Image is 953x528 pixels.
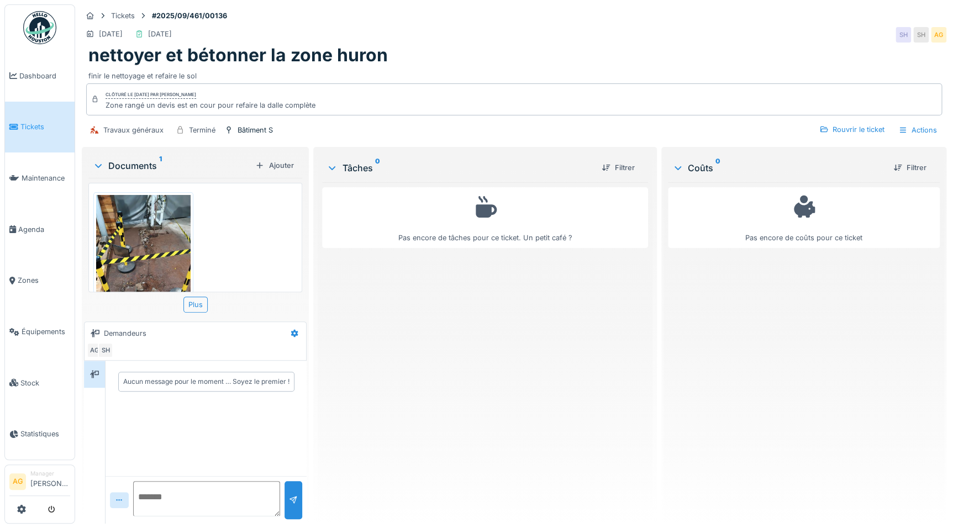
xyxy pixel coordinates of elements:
div: AG [87,342,102,358]
a: Zones [5,255,75,307]
a: Statistiques [5,409,75,460]
div: Pas encore de coûts pour ce ticket [675,192,933,244]
div: Travaux généraux [103,125,164,135]
div: SH [913,27,929,43]
a: Dashboard [5,50,75,102]
div: Aucun message pour le moment … Soyez le premier ! [123,377,289,387]
div: Rouvrir le ticket [815,122,889,137]
sup: 0 [375,161,380,175]
div: Plus [183,297,208,313]
div: SH [896,27,911,43]
h1: nettoyer et bétonner la zone huron [88,45,388,66]
div: Tâches [327,161,592,175]
div: Zone rangé un devis est en cour pour refaire la dalle complète [106,100,315,110]
div: Filtrer [889,160,931,175]
sup: 0 [715,161,720,175]
a: Équipements [5,306,75,357]
div: Demandeurs [104,328,146,339]
li: AG [9,473,26,490]
span: Tickets [20,122,70,132]
div: Manager [30,469,70,478]
div: Terminé [189,125,215,135]
div: Ajouter [251,158,298,173]
sup: 1 [159,159,162,172]
div: Filtrer [597,160,639,175]
div: Tickets [111,10,135,21]
div: AG [931,27,946,43]
div: Bâtiment S [238,125,273,135]
a: Agenda [5,204,75,255]
span: Zones [18,275,70,286]
div: SH [98,342,113,358]
strong: #2025/09/461/00136 [148,10,231,21]
li: [PERSON_NAME] [30,469,70,493]
a: AG Manager[PERSON_NAME] [9,469,70,496]
span: Maintenance [22,173,70,183]
div: Clôturé le [DATE] par [PERSON_NAME] [106,91,196,99]
img: Badge_color-CXgf-gQk.svg [23,11,56,44]
span: Dashboard [19,71,70,81]
span: Statistiques [20,429,70,439]
div: Pas encore de tâches pour ce ticket. Un petit café ? [329,192,640,244]
span: Agenda [18,224,70,235]
div: Actions [893,122,942,138]
span: Équipements [22,326,70,337]
div: [DATE] [99,29,123,39]
div: [DATE] [148,29,172,39]
a: Tickets [5,102,75,153]
div: Coûts [672,161,884,175]
a: Stock [5,357,75,409]
span: Stock [20,378,70,388]
div: finir le nettoyage et refaire le sol [88,66,940,81]
div: Documents [93,159,251,172]
a: Maintenance [5,152,75,204]
img: v1z2y5ol0vewjnub7299etukpmv7 [96,195,191,320]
